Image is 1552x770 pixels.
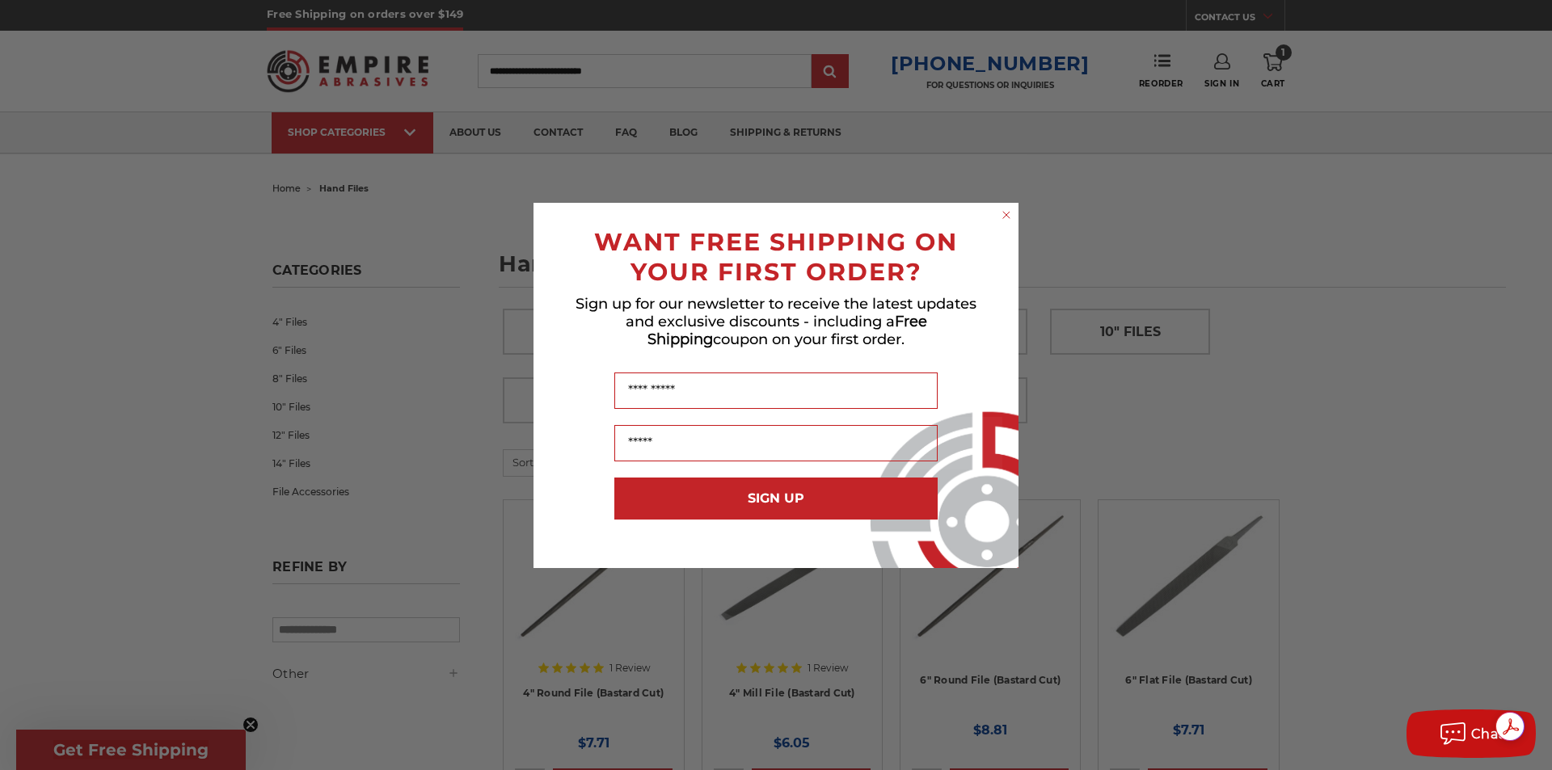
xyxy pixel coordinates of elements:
[998,207,1014,223] button: Close dialog
[614,478,938,520] button: SIGN UP
[594,227,958,287] span: WANT FREE SHIPPING ON YOUR FIRST ORDER?
[576,295,976,348] span: Sign up for our newsletter to receive the latest updates and exclusive discounts - including a co...
[647,313,927,348] span: Free Shipping
[614,425,938,461] input: Email
[1471,726,1504,742] span: Chat
[1406,709,1536,758] button: Chat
